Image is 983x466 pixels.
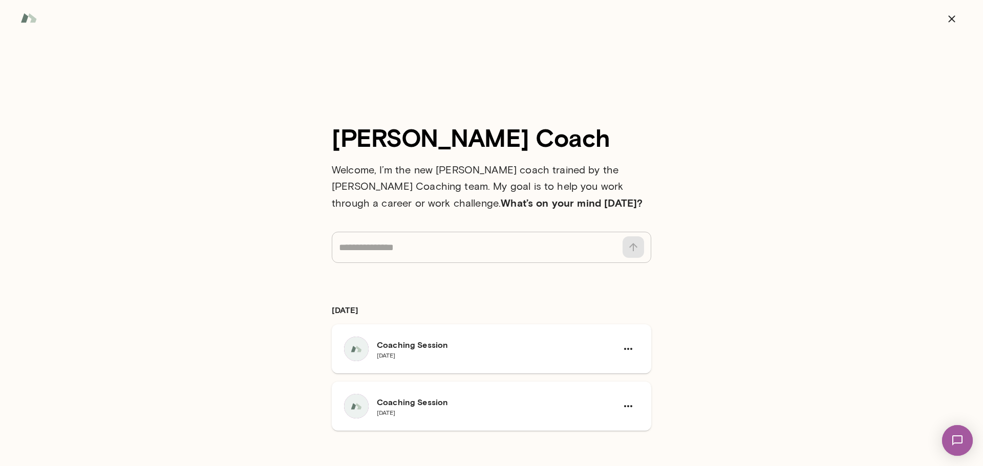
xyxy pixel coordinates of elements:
[332,382,651,431] a: Coaching Session[DATE]
[377,409,395,416] span: [DATE]
[332,123,651,151] h3: [PERSON_NAME] Coach
[501,196,643,209] b: What’s on your mind [DATE]?
[377,339,609,351] h6: Coaching Session
[377,396,609,408] h6: Coaching Session
[377,351,395,359] span: [DATE]
[20,8,37,28] img: Mento
[332,304,651,316] h6: [DATE]
[332,324,651,373] a: Coaching Session[DATE]
[332,162,651,211] h6: Welcome, I’m the new [PERSON_NAME] coach trained by the [PERSON_NAME] Coaching team. My goal is t...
